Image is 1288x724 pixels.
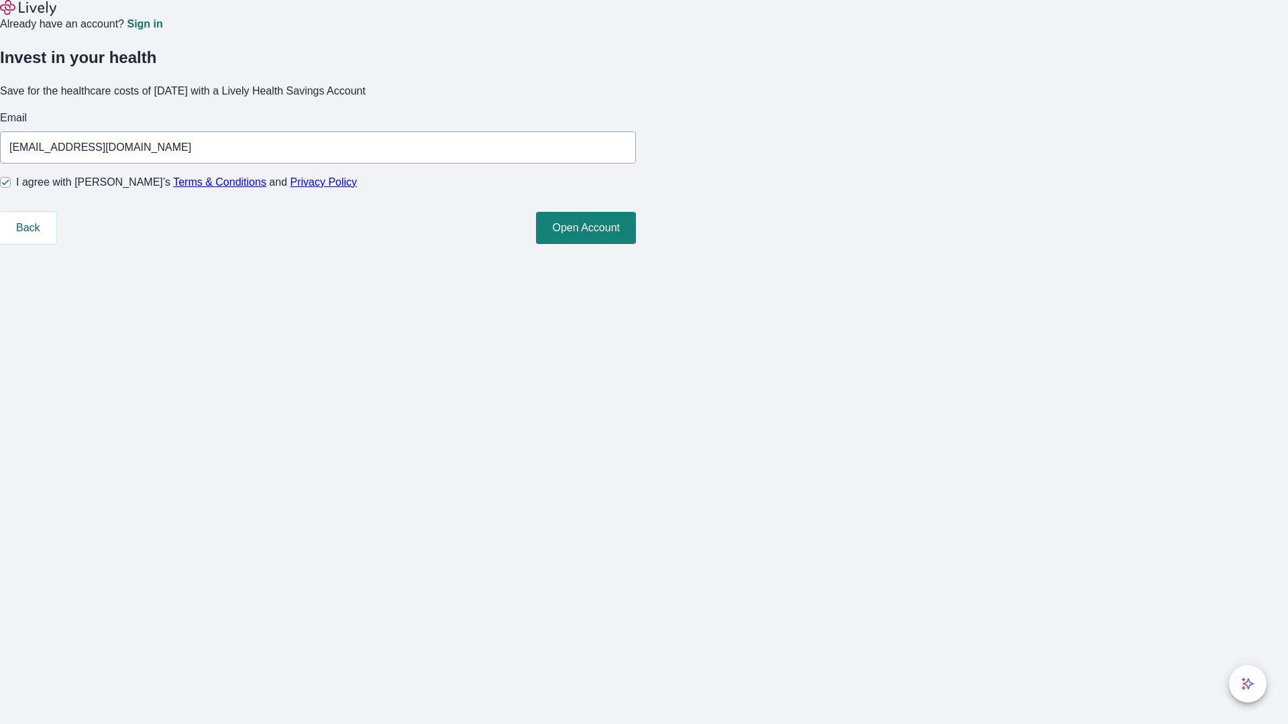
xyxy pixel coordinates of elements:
a: Sign in [127,19,162,29]
span: I agree with [PERSON_NAME]’s and [16,174,357,190]
svg: Lively AI Assistant [1241,677,1254,690]
button: Open Account [536,212,636,244]
a: Privacy Policy [290,176,358,188]
button: chat [1229,665,1267,703]
a: Terms & Conditions [173,176,266,188]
